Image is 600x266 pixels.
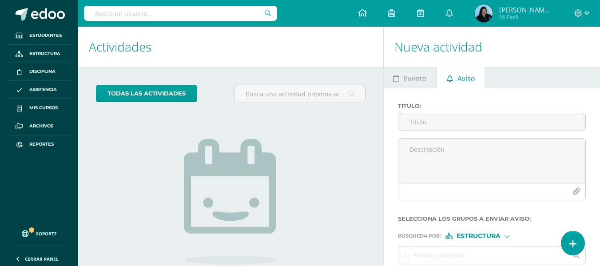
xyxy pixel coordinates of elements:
[89,27,373,67] h1: Actividades
[457,234,501,238] span: Estructura
[457,68,475,89] span: Aviso
[404,68,427,89] span: Evento
[84,6,277,21] input: Busca un usuario...
[36,230,57,237] span: Soporte
[29,104,58,111] span: Mis cursos
[7,135,71,154] a: Reportes
[7,117,71,135] a: Archivos
[394,27,589,67] h1: Nueva actividad
[437,67,485,88] a: Aviso
[25,256,59,262] span: Cerrar panel
[7,63,71,81] a: Disciplina
[475,4,493,22] img: 7cb9ebd05b140000fdc9db502d26292e.png
[11,222,68,243] a: Soporte
[184,139,277,264] img: no_activities.png
[398,234,441,238] span: Búsqueda por :
[7,45,71,63] a: Estructura
[499,13,552,21] span: Mi Perfil
[384,67,437,88] a: Evento
[29,68,56,75] span: Disciplina
[29,141,54,148] span: Reportes
[96,85,197,102] a: todas las Actividades
[398,246,568,264] input: Ej. Primero primaria
[499,5,552,14] span: [PERSON_NAME][DATE]
[398,113,585,131] input: Titulo
[29,50,60,57] span: Estructura
[29,123,53,130] span: Archivos
[398,215,586,222] label: Selecciona los grupos a enviar aviso :
[398,103,586,109] label: Titulo :
[234,85,365,103] input: Busca una actividad próxima aquí...
[445,233,512,239] div: [object Object]
[29,86,57,93] span: Asistencia
[7,27,71,45] a: Estudiantes
[7,99,71,117] a: Mis cursos
[29,32,62,39] span: Estudiantes
[7,81,71,99] a: Asistencia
